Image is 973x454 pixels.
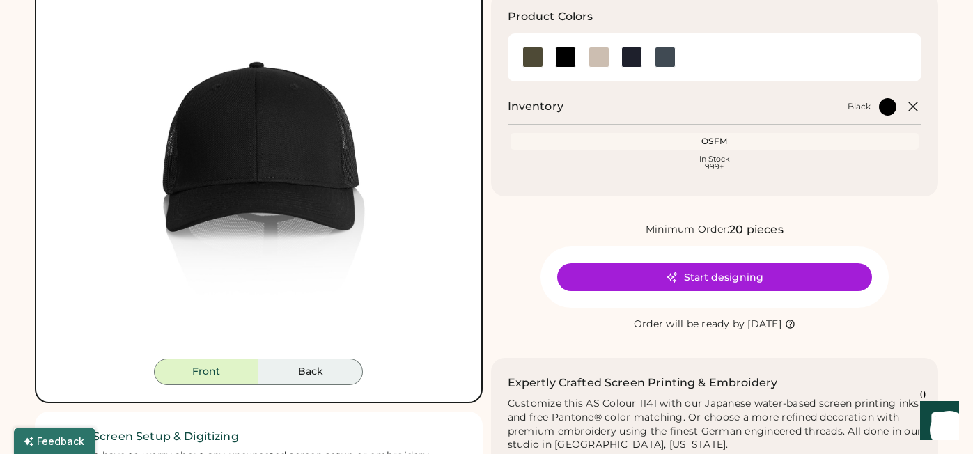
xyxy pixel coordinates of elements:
[52,428,466,445] h2: ✓ Free Screen Setup & Digitizing
[154,359,258,385] button: Front
[747,318,781,331] div: [DATE]
[508,397,922,453] div: Customize this AS Colour 1141 with our Japanese water-based screen printing inks and free Pantone...
[513,136,917,147] div: OSFM
[508,8,593,25] h3: Product Colors
[907,391,967,451] iframe: Front Chat
[634,318,745,331] div: Order will be ready by
[513,155,917,171] div: In Stock 999+
[729,221,783,238] div: 20 pieces
[646,223,730,237] div: Minimum Order:
[557,263,872,291] button: Start designing
[508,375,778,391] h2: Expertly Crafted Screen Printing & Embroidery
[848,101,871,112] div: Black
[508,98,563,115] h2: Inventory
[258,359,363,385] button: Back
